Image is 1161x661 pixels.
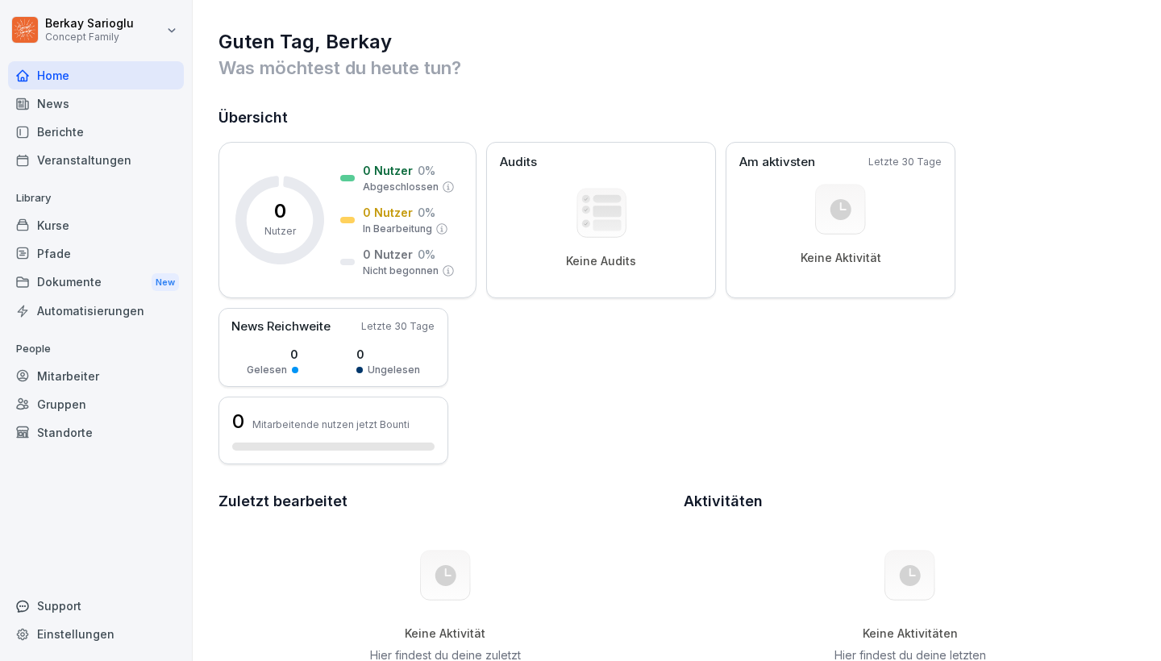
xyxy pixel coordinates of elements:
[218,106,1137,129] h2: Übersicht
[418,204,435,221] p: 0 %
[868,155,942,169] p: Letzte 30 Tage
[8,61,184,89] a: Home
[363,246,413,263] p: 0 Nutzer
[829,626,992,641] h5: Keine Aktivitäten
[566,254,636,268] p: Keine Audits
[8,146,184,174] a: Veranstaltungen
[264,224,296,239] p: Nutzer
[8,418,184,447] a: Standorte
[8,185,184,211] p: Library
[231,318,331,336] p: News Reichweite
[8,362,184,390] a: Mitarbeiter
[218,29,1137,55] h1: Guten Tag, Berkay
[500,153,537,172] p: Audits
[45,31,134,43] p: Concept Family
[8,211,184,239] a: Kurse
[152,273,179,292] div: New
[8,268,184,297] div: Dokumente
[8,592,184,620] div: Support
[232,408,244,435] h3: 0
[8,118,184,146] a: Berichte
[45,17,134,31] p: Berkay Sarioglu
[364,626,526,641] h5: Keine Aktivität
[363,162,413,179] p: 0 Nutzer
[684,490,763,513] h2: Aktivitäten
[274,202,286,221] p: 0
[218,490,672,513] h2: Zuletzt bearbeitet
[8,336,184,362] p: People
[418,246,435,263] p: 0 %
[8,620,184,648] a: Einstellungen
[247,363,287,377] p: Gelesen
[252,418,410,430] p: Mitarbeitende nutzen jetzt Bounti
[363,204,413,221] p: 0 Nutzer
[8,390,184,418] a: Gruppen
[8,89,184,118] a: News
[801,251,881,265] p: Keine Aktivität
[8,297,184,325] a: Automatisierungen
[356,346,420,363] p: 0
[363,264,439,278] p: Nicht begonnen
[363,180,439,194] p: Abgeschlossen
[361,319,435,334] p: Letzte 30 Tage
[247,346,298,363] p: 0
[418,162,435,179] p: 0 %
[8,268,184,297] a: DokumenteNew
[218,55,1137,81] p: Was möchtest du heute tun?
[8,239,184,268] a: Pfade
[368,363,420,377] p: Ungelesen
[363,222,432,236] p: In Bearbeitung
[739,153,815,172] p: Am aktivsten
